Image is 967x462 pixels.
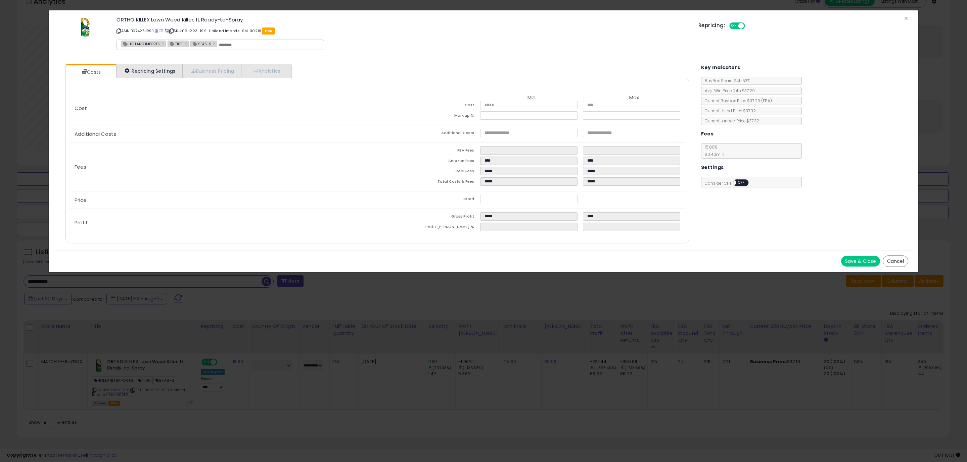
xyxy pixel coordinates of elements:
[183,64,241,78] a: Business Pricing
[701,108,756,114] span: Current Listed Price: $37.32
[377,101,480,111] td: Cost
[744,23,755,29] span: OFF
[377,212,480,223] td: Gross Profit
[883,255,908,267] button: Cancel
[165,28,168,34] a: Your listing only
[241,64,291,78] a: Analytics
[213,40,217,46] a: ×
[191,41,211,47] span: SEAS-S
[701,163,724,172] h5: Settings
[159,28,163,34] a: All offer listings
[583,95,686,101] th: Max
[377,146,480,157] td: FBA Fees
[184,40,188,46] a: ×
[701,88,755,94] span: Avg. Win Price 24h: $37.29
[75,17,95,37] img: 41Bwlgu-qQL._SL60_.jpg
[701,180,757,186] span: Consider CPT:
[69,220,377,225] p: Profit
[761,98,772,104] span: ( FBA )
[701,78,750,83] span: BuyBox Share 24h: 53%
[698,23,725,28] h5: Repricing:
[747,98,772,104] span: $37.29
[480,95,583,101] th: Min
[701,152,724,157] span: $0.40 min
[66,65,116,79] a: Costs
[117,25,688,36] p: ASIN: B07428JR9B | SKU: 06.12.23-19.9-Holland Imports-SM-30219
[162,40,166,46] a: ×
[116,64,183,78] a: Repricing Settings
[155,28,158,34] a: BuyBox page
[377,157,480,167] td: Amazon Fees
[701,63,740,72] h5: Key Indicators
[377,167,480,177] td: Total Fees
[730,23,738,29] span: ON
[69,164,377,170] p: Fees
[69,106,377,111] p: Cost
[121,41,160,47] span: HOLLAND IMPORTS
[736,180,747,186] span: OFF
[69,197,377,203] p: Price
[377,177,480,188] td: Total Costs & Fees
[904,13,908,23] span: ×
[168,41,183,47] span: T100
[377,111,480,122] td: Mark up %
[701,144,724,157] span: 15.00 %
[262,27,275,35] span: FBA
[377,223,480,233] td: Profit [PERSON_NAME] %
[701,130,714,138] h5: Fees
[117,17,688,22] h3: ORTHO KILLEX Lawn Weed Killer, 1L Ready-to-Spray
[69,131,377,137] p: Additional Costs
[841,256,880,267] button: Save & Close
[377,129,480,139] td: Additional Costs
[701,118,759,124] span: Current Landed Price: $37.32
[377,195,480,205] td: Listed
[701,98,772,104] span: Current Buybox Price:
